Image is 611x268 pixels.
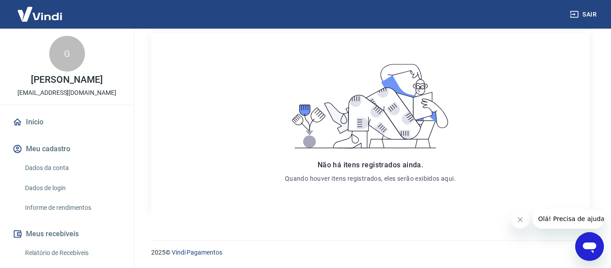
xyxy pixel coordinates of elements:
div: G [49,36,85,72]
span: Não há itens registrados ainda. [318,161,423,169]
p: [PERSON_NAME] [31,75,102,85]
iframe: Fechar mensagem [511,211,529,229]
a: Relatório de Recebíveis [21,244,123,262]
p: 2025 © [151,248,590,257]
p: Quando houver itens registrados, eles serão exibidos aqui. [285,174,456,183]
button: Sair [568,6,600,23]
a: Início [11,112,123,132]
a: Dados de login [21,179,123,197]
button: Meu cadastro [11,139,123,159]
button: Meus recebíveis [11,224,123,244]
a: Dados da conta [21,159,123,177]
a: Informe de rendimentos [21,199,123,217]
iframe: Botão para abrir a janela de mensagens [575,232,604,261]
p: [EMAIL_ADDRESS][DOMAIN_NAME] [17,88,116,98]
a: Vindi Pagamentos [172,249,222,256]
iframe: Mensagem da empresa [533,209,604,229]
img: Vindi [11,0,69,28]
span: Olá! Precisa de ajuda? [5,6,75,13]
